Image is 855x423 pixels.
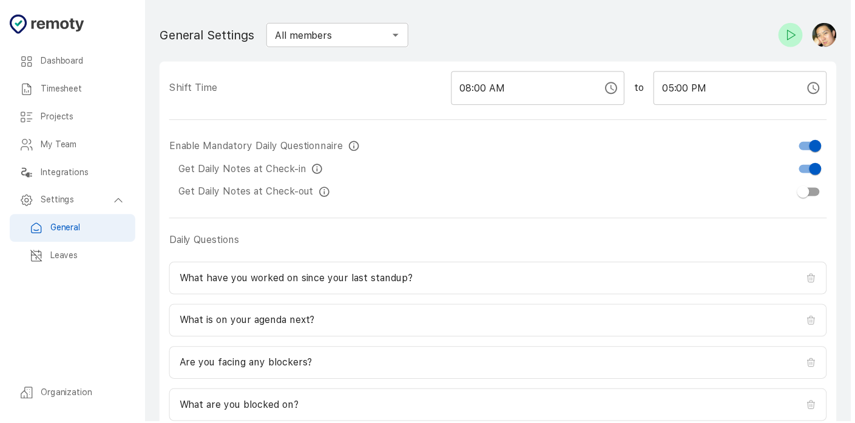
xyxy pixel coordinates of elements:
[453,72,597,105] input: hh:mm (a|p)m
[782,23,806,47] button: Check-in
[602,76,626,101] button: Choose time, selected time is 8:00 AM
[657,72,800,105] input: hh:mm (a|p)m
[313,162,325,177] svg: When enabled, Remoty makes it mandatory to add daily notes while checking-in.
[10,243,136,271] div: Leaves
[350,139,362,154] svg: When enabled, Remoty makes it mandatory to answer daily questionnaire at check-in or check-out.
[10,215,136,243] div: General
[170,81,280,96] p: Shift Time
[170,185,666,200] p: Get Daily Notes at Check-out
[41,83,126,96] h6: Timesheet
[41,167,126,180] h6: Integrations
[160,25,255,45] h1: General Settings
[805,76,830,101] button: Choose time, selected time is 5:00 PM
[389,27,406,44] button: Open
[41,195,112,208] h6: Settings
[170,162,666,177] p: Get Daily Notes at Check-in
[10,381,136,408] div: Organization
[170,390,831,423] div: What are you blocked on?
[10,132,136,159] div: My Team
[170,263,831,296] div: What have you worked on since your last standup?
[10,76,136,104] div: Timesheet
[41,55,126,68] h6: Dashboard
[170,348,831,381] div: Are you facing any blockers?
[170,234,831,248] p: Daily Questions
[816,23,840,47] img: Cheng Fei
[627,81,657,96] p: to
[41,139,126,152] h6: My Team
[10,159,136,187] div: Integrations
[10,187,136,215] div: Settings
[50,250,126,264] h6: Leaves
[10,104,136,132] div: Projects
[170,305,831,338] div: What is on your agenda next?
[811,18,840,52] button: Cheng Fei
[10,48,136,76] div: Dashboard
[41,111,126,124] h6: Projects
[320,185,332,200] svg: When enabled, Remoty makes it mandatory to add daily notes while checking-out.
[170,139,666,154] p: Enable Mandatory Daily Questionnaire
[50,222,126,236] h6: General
[41,388,126,401] h6: Organization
